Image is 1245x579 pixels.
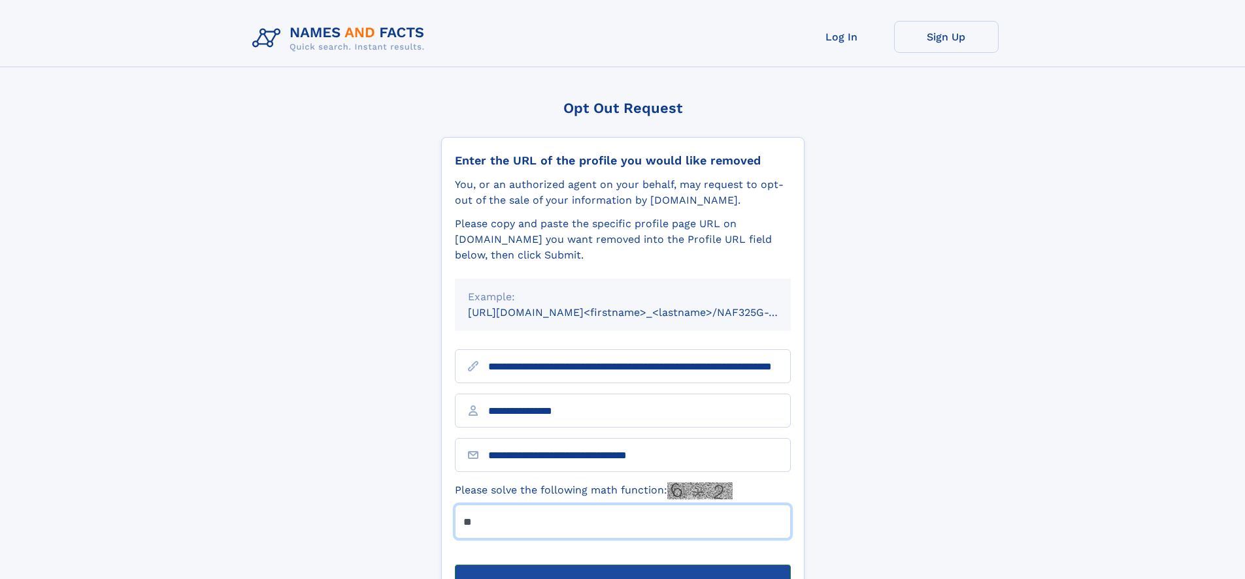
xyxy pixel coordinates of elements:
[455,216,791,263] div: Please copy and paste the specific profile page URL on [DOMAIN_NAME] you want removed into the Pr...
[468,306,816,319] small: [URL][DOMAIN_NAME]<firstname>_<lastname>/NAF325G-xxxxxxxx
[894,21,999,53] a: Sign Up
[468,289,778,305] div: Example:
[455,482,733,499] label: Please solve the following math function:
[247,21,435,56] img: Logo Names and Facts
[789,21,894,53] a: Log In
[441,100,805,116] div: Opt Out Request
[455,153,791,168] div: Enter the URL of the profile you would like removed
[455,177,791,208] div: You, or an authorized agent on your behalf, may request to opt-out of the sale of your informatio...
